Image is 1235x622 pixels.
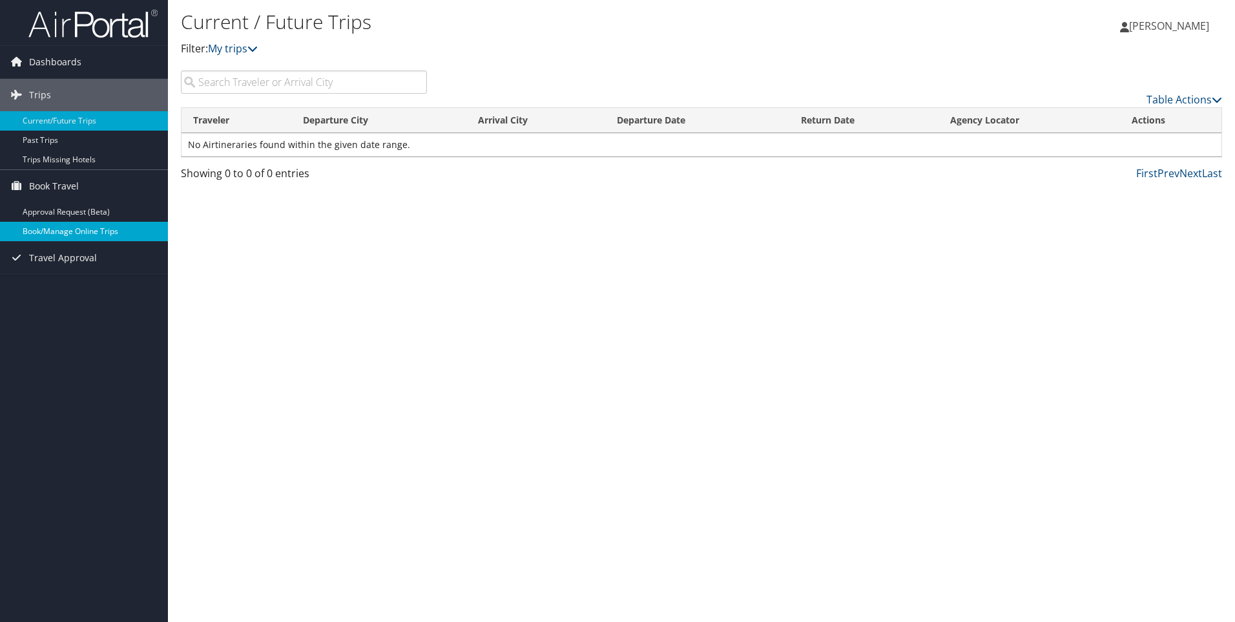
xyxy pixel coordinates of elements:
th: Departure Date: activate to sort column descending [605,108,789,133]
img: airportal-logo.png [28,8,158,39]
span: Book Travel [29,170,79,202]
a: My trips [208,41,258,56]
th: Return Date: activate to sort column ascending [789,108,939,133]
th: Traveler: activate to sort column ascending [182,108,291,133]
input: Search Traveler or Arrival City [181,70,427,94]
div: Showing 0 to 0 of 0 entries [181,166,427,188]
a: Last [1202,166,1222,180]
span: Dashboards [29,46,81,78]
p: Filter: [181,41,875,58]
th: Departure City: activate to sort column ascending [291,108,466,133]
a: First [1136,166,1157,180]
th: Agency Locator: activate to sort column ascending [939,108,1120,133]
td: No Airtineraries found within the given date range. [182,133,1221,156]
th: Arrival City: activate to sort column ascending [466,108,605,133]
a: Prev [1157,166,1179,180]
h1: Current / Future Trips [181,8,875,36]
a: [PERSON_NAME] [1120,6,1222,45]
a: Table Actions [1147,92,1222,107]
th: Actions [1120,108,1221,133]
span: [PERSON_NAME] [1129,19,1209,33]
span: Trips [29,79,51,111]
a: Next [1179,166,1202,180]
span: Travel Approval [29,242,97,274]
